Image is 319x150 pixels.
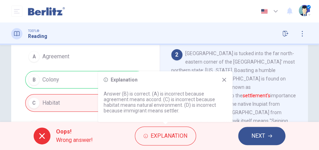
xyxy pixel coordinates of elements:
span: Oops! [56,128,93,136]
h1: Reading [28,33,47,39]
span: NEXT [251,131,265,141]
font: settlement's [243,93,270,98]
button: open mobile menu [11,6,22,17]
span: Explanation [151,131,187,141]
img: en [260,9,269,14]
img: Profile picture [299,5,310,16]
img: Berlitz Latam logo [28,4,65,18]
p: Answer (B) is correct. (A) is incorrect because agreement means accord. (C) is incorrect because ... [104,91,227,113]
span: TOEFL® [28,28,39,33]
h6: Explanation [111,77,138,83]
div: 2 [171,49,182,60]
span: Wrong answer! [56,136,93,144]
